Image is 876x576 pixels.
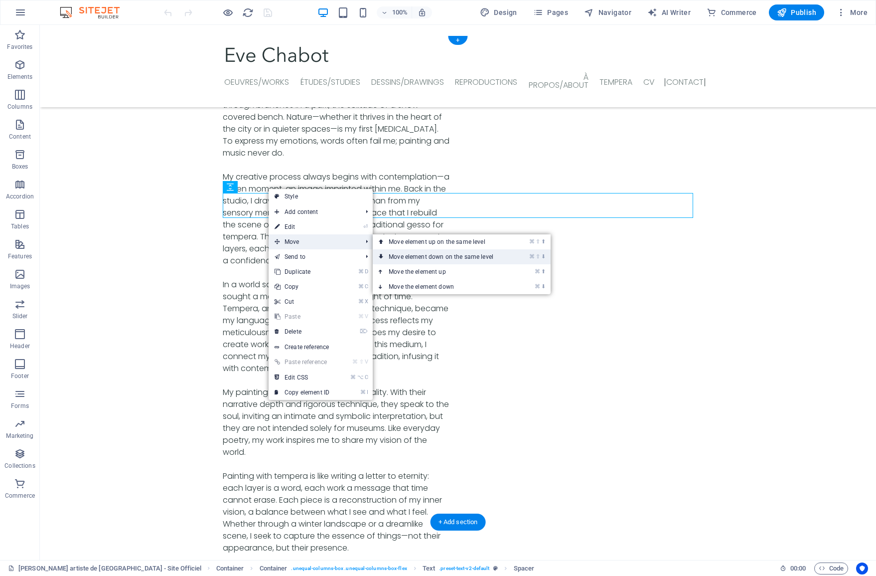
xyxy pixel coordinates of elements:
[836,7,868,17] span: More
[365,313,368,320] i: V
[476,4,521,20] button: Design
[536,253,540,260] i: ⇧
[580,4,635,20] button: Navigator
[529,253,535,260] i: ⌘
[476,4,521,20] div: Design (Ctrl+Alt+Y)
[10,282,30,290] p: Images
[377,6,412,18] button: 100%
[856,563,868,575] button: Usercentrics
[480,7,517,17] span: Design
[242,6,254,18] button: reload
[365,374,368,381] i: C
[9,133,31,141] p: Content
[359,359,364,365] i: ⇧
[423,563,435,575] span: Click to select. Double-click to edit
[260,563,288,575] span: Click to select. Double-click to edit
[358,283,364,290] i: ⌘
[365,283,368,290] i: C
[780,563,806,575] h6: Session time
[647,7,691,17] span: AI Writer
[10,342,30,350] p: Header
[541,238,546,245] i: ⬆
[269,279,335,294] a: ⌘CCopy
[216,563,535,575] nav: breadcrumb
[222,6,234,18] button: Click here to leave preview mode and continue editing
[358,313,364,320] i: ⌘
[6,192,34,200] p: Accordion
[535,268,540,275] i: ⌘
[365,268,368,275] i: D
[373,249,513,264] a: ⌘⇧⬇Move element down on the same level
[365,359,368,365] i: V
[269,204,358,219] span: Add content
[269,385,335,400] a: ⌘ICopy element ID
[529,4,572,20] button: Pages
[216,563,244,575] span: Click to select. Double-click to edit
[535,283,540,290] i: ⌘
[363,223,368,230] i: ⏎
[431,514,486,531] div: + Add section
[367,389,368,395] i: I
[536,238,540,245] i: ⇧
[360,389,366,395] i: ⌘
[703,4,761,20] button: Commerce
[352,359,358,365] i: ⌘
[4,462,35,470] p: Collections
[11,372,29,380] p: Footer
[819,563,844,575] span: Code
[533,7,568,17] span: Pages
[269,189,373,204] a: Style
[358,298,364,305] i: ⌘
[8,252,32,260] p: Features
[269,370,335,385] a: ⌘⌥CEdit CSS
[269,249,358,264] a: Send to
[448,36,467,45] div: +
[11,222,29,230] p: Tables
[5,492,35,500] p: Commerce
[790,563,806,575] span: 00 00
[584,7,631,17] span: Navigator
[8,563,201,575] a: Click to cancel selection. Double-click to open Pages
[269,219,335,234] a: ⏎Edit
[57,6,132,18] img: Editor Logo
[269,355,335,370] a: ⌘⇧VPaste reference
[269,324,335,339] a: ⌦Delete
[365,298,368,305] i: X
[373,279,513,294] a: ⌘⬇Move the element down
[360,328,368,335] i: ⌦
[541,283,546,290] i: ⬇
[643,4,695,20] button: AI Writer
[7,103,32,111] p: Columns
[358,268,364,275] i: ⌘
[769,4,824,20] button: Publish
[529,238,535,245] i: ⌘
[373,264,513,279] a: ⌘⬆Move the element up
[6,432,33,440] p: Marketing
[814,563,848,575] button: Code
[439,563,489,575] span: . preset-text-v2-default
[269,264,335,279] a: ⌘DDuplicate
[269,309,335,324] a: ⌘VPaste
[11,402,29,410] p: Forms
[392,6,408,18] h6: 100%
[514,563,535,575] span: Click to select. Double-click to edit
[777,7,816,17] span: Publish
[12,312,28,320] p: Slider
[493,566,498,571] i: This element is a customizable preset
[7,43,32,51] p: Favorites
[269,340,373,355] a: Create reference
[541,268,546,275] i: ⬆
[373,234,513,249] a: ⌘⇧⬆Move element up on the same level
[12,163,28,171] p: Boxes
[357,374,364,381] i: ⌥
[797,565,799,572] span: :
[291,563,407,575] span: . unequal-columns-box .unequal-columns-box-flex
[269,294,335,309] a: ⌘XCut
[541,253,546,260] i: ⬇
[832,4,872,20] button: More
[707,7,757,17] span: Commerce
[242,7,254,18] i: Reload page
[7,73,33,81] p: Elements
[350,374,356,381] i: ⌘
[418,8,427,17] i: On resize automatically adjust zoom level to fit chosen device.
